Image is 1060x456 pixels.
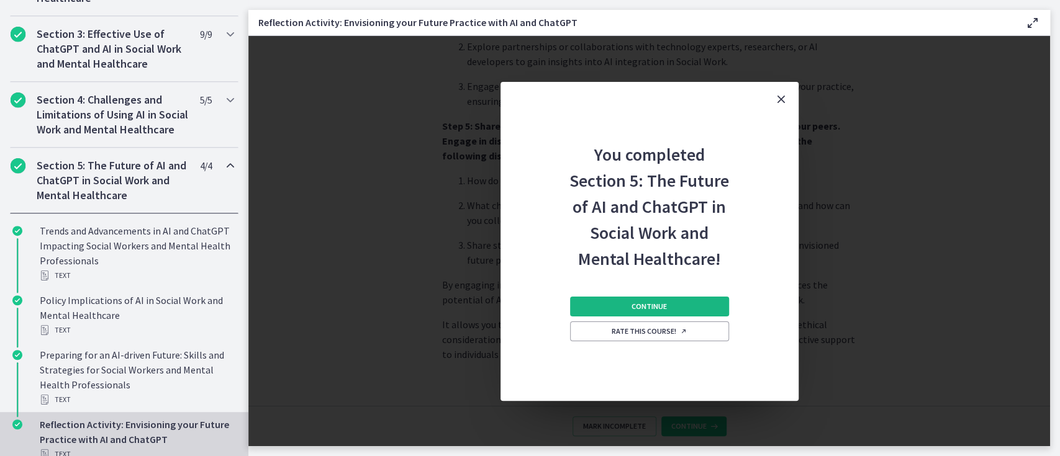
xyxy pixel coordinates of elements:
[40,347,233,407] div: Preparing for an AI-driven Future: Skills and Strategies for Social Workers and Mental Health Pro...
[11,92,25,107] i: Completed
[570,297,729,316] button: Continue
[11,158,25,173] i: Completed
[40,392,233,407] div: Text
[12,419,22,429] i: Completed
[570,321,729,341] a: Rate this course! Opens in a new window
[37,158,188,203] h2: Section 5: The Future of AI and ChatGPT in Social Work and Mental Healthcare
[200,158,212,173] span: 4 / 4
[632,302,667,311] span: Continue
[764,82,799,117] button: Close
[200,92,212,107] span: 5 / 5
[11,27,25,42] i: Completed
[612,326,687,336] span: Rate this course!
[568,117,732,272] h2: You completed Section 5: The Future of AI and ChatGPT in Social Work and Mental Healthcare!
[40,268,233,283] div: Text
[40,323,233,338] div: Text
[12,226,22,236] i: Completed
[680,328,687,335] i: Opens in a new window
[40,223,233,283] div: Trends and Advancements in AI and ChatGPT Impacting Social Workers and Mental Health Professionals
[12,350,22,360] i: Completed
[258,15,1005,30] h3: Reflection Activity: Envisioning your Future Practice with AI and ChatGPT
[37,27,188,71] h2: Section 3: Effective Use of ChatGPT and AI in Social Work and Mental Healthcare
[12,295,22,305] i: Completed
[37,92,188,137] h2: Section 4: Challenges and Limitations of Using AI in Social Work and Mental Healthcare
[200,27,212,42] span: 9 / 9
[40,293,233,338] div: Policy Implications of AI in Social Work and Mental Healthcare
